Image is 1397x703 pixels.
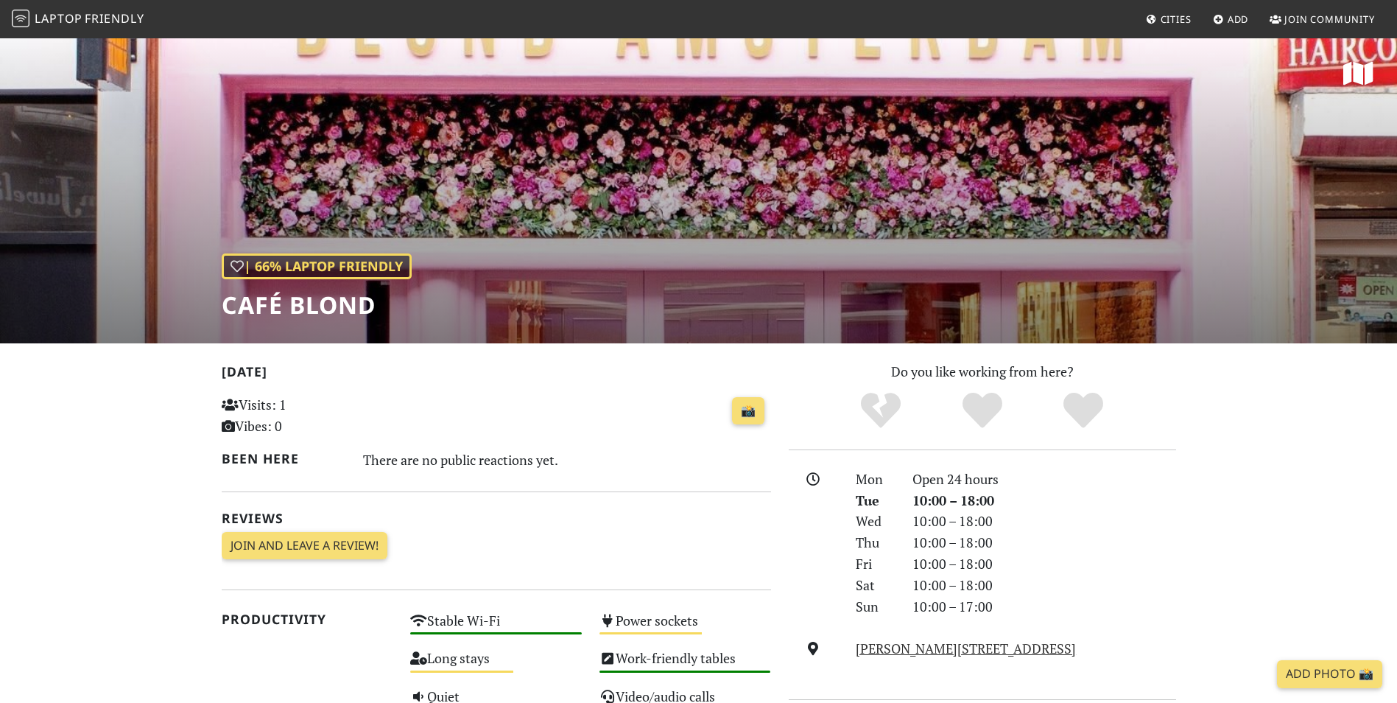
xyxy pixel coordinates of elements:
[222,394,393,437] p: Visits: 1 Vibes: 0
[847,596,903,618] div: Sun
[932,391,1033,431] div: Yes
[1032,391,1134,431] div: Definitely!
[904,511,1185,532] div: 10:00 – 18:00
[856,640,1076,657] a: [PERSON_NAME][STREET_ADDRESS]
[222,511,771,526] h2: Reviews
[847,469,903,490] div: Mon
[591,609,780,646] div: Power sockets
[12,10,29,27] img: LaptopFriendly
[904,596,1185,618] div: 10:00 – 17:00
[222,612,393,627] h2: Productivity
[222,364,771,385] h2: [DATE]
[1264,6,1381,32] a: Join Community
[12,7,144,32] a: LaptopFriendly LaptopFriendly
[904,532,1185,553] div: 10:00 – 18:00
[1277,660,1382,688] a: Add Photo 📸
[222,291,412,319] h1: Café Blond
[789,361,1176,382] p: Do you like working from here?
[904,490,1185,511] div: 10:00 – 18:00
[1228,13,1249,26] span: Add
[1207,6,1255,32] a: Add
[847,575,903,596] div: Sat
[904,469,1185,490] div: Open 24 hours
[1161,13,1192,26] span: Cities
[1140,6,1197,32] a: Cities
[1284,13,1375,26] span: Join Community
[904,553,1185,575] div: 10:00 – 18:00
[222,253,412,279] div: | 66% Laptop Friendly
[401,609,591,646] div: Stable Wi-Fi
[85,10,144,27] span: Friendly
[35,10,82,27] span: Laptop
[904,575,1185,596] div: 10:00 – 18:00
[591,646,780,684] div: Work-friendly tables
[732,397,764,425] a: 📸
[847,532,903,553] div: Thu
[363,448,771,472] div: There are no public reactions yet.
[847,511,903,532] div: Wed
[222,451,346,466] h2: Been here
[847,553,903,575] div: Fri
[401,646,591,684] div: Long stays
[222,532,387,560] a: Join and leave a review!
[830,391,932,431] div: No
[847,490,903,511] div: Tue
